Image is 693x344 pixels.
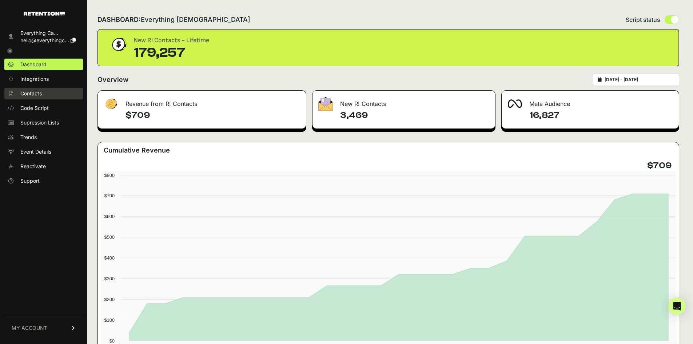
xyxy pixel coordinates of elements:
div: Open Intercom Messenger [668,297,686,315]
a: Supression Lists [4,117,83,128]
span: Contacts [20,90,42,97]
text: $400 [104,255,115,261]
a: Event Details [4,146,83,158]
span: Supression Lists [20,119,59,126]
h4: $709 [647,160,672,171]
div: 179,257 [134,46,209,60]
h2: Overview [97,75,128,85]
img: fa-dollar-13500eef13a19c4ab2b9ed9ad552e47b0d9fc28b02b83b90ba0e00f96d6372e9.png [104,97,118,111]
div: Everything Ca... [20,29,76,37]
a: Integrations [4,73,83,85]
a: Reactivate [4,161,83,172]
div: New R! Contacts - Lifetime [134,35,209,46]
text: $0 [109,338,115,344]
img: fa-meta-2f981b61bb99beabf952f7030308934f19ce035c18b003e963880cc3fabeebb7.png [507,99,522,108]
span: Code Script [20,104,49,112]
span: Event Details [20,148,51,155]
span: Reactivate [20,163,46,170]
text: $600 [104,214,115,219]
a: Dashboard [4,59,83,70]
a: MY ACCOUNT [4,317,83,339]
h4: 16,827 [529,110,673,121]
img: fa-envelope-19ae18322b30453b285274b1b8af3d052b27d846a4fbe8435d1a52b978f639a2.png [318,97,333,111]
span: hello@everythingc... [20,37,69,43]
span: Dashboard [20,61,47,68]
text: $300 [104,276,115,281]
div: Revenue from R! Contacts [98,91,306,112]
a: Contacts [4,88,83,99]
h4: 3,469 [340,110,489,121]
text: $500 [104,234,115,240]
span: Integrations [20,75,49,83]
text: $800 [104,173,115,178]
span: MY ACCOUNT [12,324,47,332]
a: Support [4,175,83,187]
a: Everything Ca... hello@everythingc... [4,27,83,46]
h4: $709 [126,110,300,121]
span: Script status [626,15,660,24]
h2: DASHBOARD: [97,15,250,25]
text: $200 [104,297,115,302]
a: Code Script [4,102,83,114]
img: dollar-coin-05c43ed7efb7bc0c12610022525b4bbbb207c7efeef5aecc26f025e68dcafac9.png [109,35,128,54]
span: Everything [DEMOGRAPHIC_DATA] [141,16,250,23]
text: $100 [104,317,115,323]
span: Support [20,177,40,185]
div: Meta Audience [502,91,679,112]
h3: Cumulative Revenue [104,145,170,155]
a: Trends [4,131,83,143]
div: New R! Contacts [312,91,495,112]
img: Retention.com [24,12,65,16]
span: Trends [20,134,37,141]
text: $700 [104,193,115,198]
